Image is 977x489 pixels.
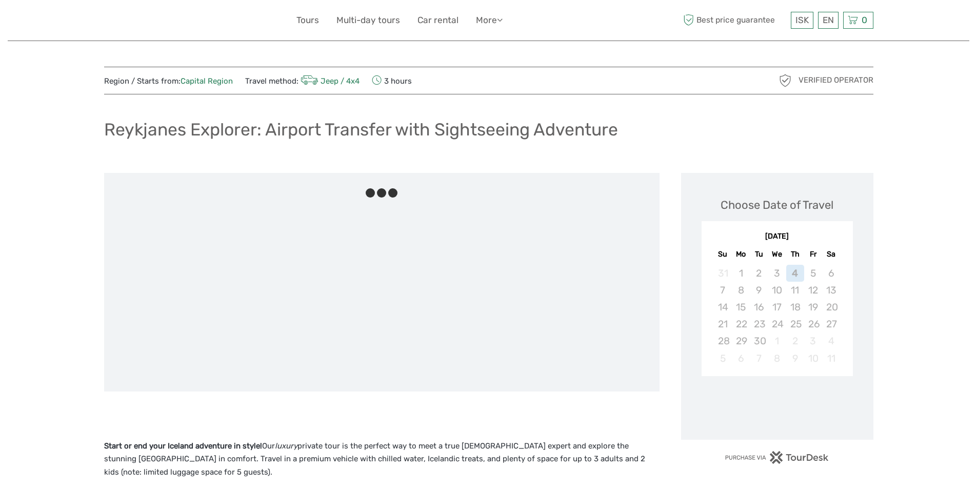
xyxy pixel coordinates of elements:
div: We [768,247,786,261]
div: Not available Friday, September 19th, 2025 [804,299,822,316]
div: Not available Tuesday, September 23rd, 2025 [750,316,768,332]
div: Not available Wednesday, September 10th, 2025 [768,282,786,299]
strong: Start or end your Iceland adventure in style! [104,441,262,451]
p: Our private tour is the perfect way to meet a true [DEMOGRAPHIC_DATA] expert and explore the stun... [104,440,660,479]
span: Travel method: [245,73,360,88]
div: Not available Friday, October 10th, 2025 [804,350,822,367]
div: Not available Monday, September 29th, 2025 [732,332,750,349]
div: Not available Sunday, September 7th, 2025 [714,282,732,299]
div: Not available Friday, September 26th, 2025 [804,316,822,332]
div: Tu [750,247,768,261]
div: EN [818,12,839,29]
div: Not available Sunday, October 5th, 2025 [714,350,732,367]
div: [DATE] [702,231,853,242]
div: Fr [804,247,822,261]
div: Choose Date of Travel [721,197,833,213]
div: Not available Thursday, October 9th, 2025 [786,350,804,367]
div: Not available Saturday, September 6th, 2025 [822,265,840,282]
span: 0 [860,15,869,25]
div: Not available Tuesday, October 7th, 2025 [750,350,768,367]
a: Capital Region [181,76,233,86]
div: Th [786,247,804,261]
div: Not available Monday, September 15th, 2025 [732,299,750,316]
div: Not available Tuesday, September 2nd, 2025 [750,265,768,282]
div: Not available Sunday, September 21st, 2025 [714,316,732,332]
div: Not available Thursday, September 25th, 2025 [786,316,804,332]
div: Not available Sunday, August 31st, 2025 [714,265,732,282]
div: Not available Thursday, September 11th, 2025 [786,282,804,299]
div: Not available Wednesday, October 1st, 2025 [768,332,786,349]
div: Sa [822,247,840,261]
h1: Reykjanes Explorer: Airport Transfer with Sightseeing Adventure [104,119,618,140]
div: Not available Saturday, October 4th, 2025 [822,332,840,349]
span: ISK [795,15,809,25]
div: Not available Saturday, October 11th, 2025 [822,350,840,367]
span: 3 hours [372,73,412,88]
div: Not available Monday, October 6th, 2025 [732,350,750,367]
div: Not available Saturday, September 27th, 2025 [822,316,840,332]
div: Not available Wednesday, September 24th, 2025 [768,316,786,332]
a: Car rental [417,13,458,28]
div: Not available Tuesday, September 30th, 2025 [750,332,768,349]
img: PurchaseViaTourDesk.png [725,451,829,464]
div: Mo [732,247,750,261]
div: Not available Wednesday, October 8th, 2025 [768,350,786,367]
em: luxury [275,441,297,451]
span: Region / Starts from: [104,76,233,87]
a: Multi-day tours [336,13,400,28]
div: Not available Thursday, September 18th, 2025 [786,299,804,316]
div: Not available Saturday, September 13th, 2025 [822,282,840,299]
a: Tours [296,13,319,28]
span: Verified Operator [799,75,873,86]
a: More [476,13,503,28]
div: month 2025-09 [705,265,849,367]
img: 632-1a1f61c2-ab70-46c5-a88f-57c82c74ba0d_logo_small.jpg [104,8,156,33]
div: Not available Sunday, September 28th, 2025 [714,332,732,349]
div: Not available Wednesday, September 17th, 2025 [768,299,786,316]
div: Not available Sunday, September 14th, 2025 [714,299,732,316]
div: Not available Saturday, September 20th, 2025 [822,299,840,316]
div: Su [714,247,732,261]
div: Loading... [774,403,781,409]
div: Not available Thursday, September 4th, 2025 [786,265,804,282]
div: Not available Friday, September 12th, 2025 [804,282,822,299]
a: Jeep / 4x4 [298,76,360,86]
div: Not available Wednesday, September 3rd, 2025 [768,265,786,282]
span: Best price guarantee [681,12,788,29]
div: Not available Friday, September 5th, 2025 [804,265,822,282]
div: Not available Thursday, October 2nd, 2025 [786,332,804,349]
div: Not available Tuesday, September 9th, 2025 [750,282,768,299]
img: verified_operator_grey_128.png [777,72,793,89]
div: Not available Monday, September 8th, 2025 [732,282,750,299]
div: Not available Tuesday, September 16th, 2025 [750,299,768,316]
div: Not available Monday, September 1st, 2025 [732,265,750,282]
div: Not available Monday, September 22nd, 2025 [732,316,750,332]
div: Not available Friday, October 3rd, 2025 [804,332,822,349]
